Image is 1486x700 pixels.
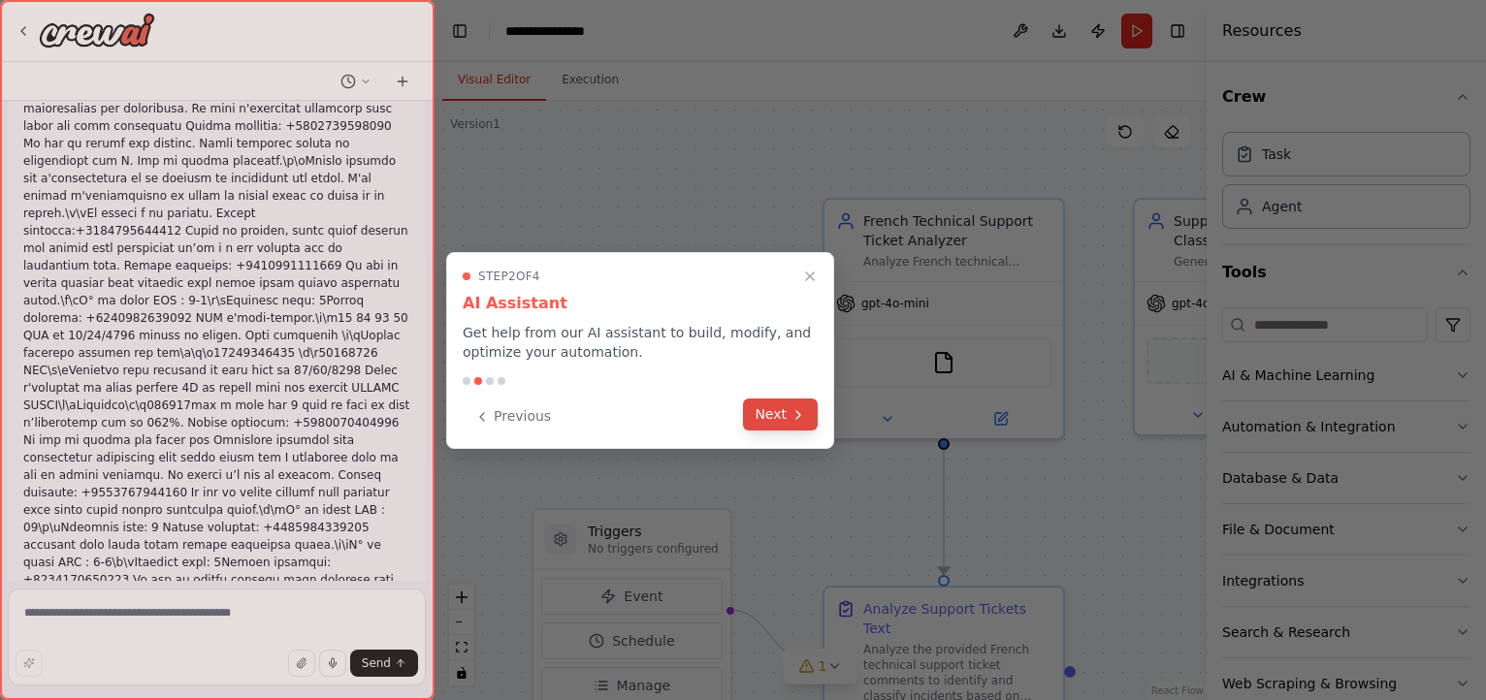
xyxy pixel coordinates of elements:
h3: AI Assistant [463,292,818,315]
button: Previous [463,400,563,432]
span: Step 2 of 4 [478,269,540,284]
button: Hide left sidebar [446,17,473,45]
p: Get help from our AI assistant to build, modify, and optimize your automation. [463,323,818,362]
button: Close walkthrough [798,265,822,288]
button: Next [743,398,818,430]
